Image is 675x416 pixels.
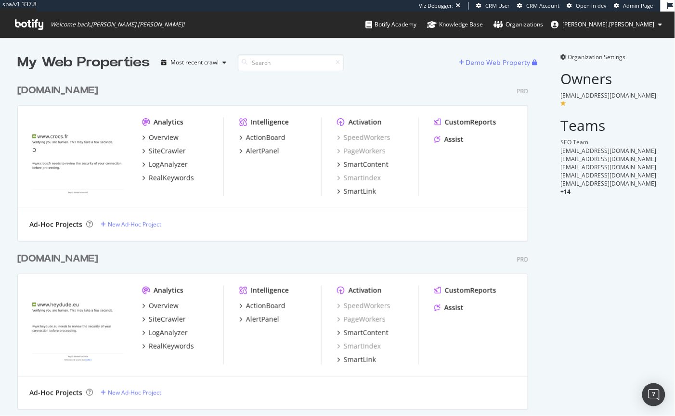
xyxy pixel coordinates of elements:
[486,2,510,9] span: CRM User
[434,135,464,144] a: Assist
[154,117,183,127] div: Analytics
[561,91,657,100] span: [EMAIL_ADDRESS][DOMAIN_NAME]
[239,133,286,142] a: ActionBoard
[239,315,279,324] a: AlertPanel
[51,21,184,28] span: Welcome back, [PERSON_NAME].[PERSON_NAME] !
[567,2,607,10] a: Open in dev
[142,328,188,338] a: LogAnalyzer
[239,301,286,311] a: ActionBoard
[149,301,179,311] div: Overview
[544,17,670,32] button: [PERSON_NAME].[PERSON_NAME]
[149,328,188,338] div: LogAnalyzer
[337,146,386,156] a: PageWorkers
[149,146,186,156] div: SiteCrawler
[246,133,286,142] div: ActionBoard
[349,117,382,127] div: Activation
[17,252,98,266] div: [DOMAIN_NAME]
[466,58,531,67] div: Demo Web Property
[246,301,286,311] div: ActionBoard
[445,117,496,127] div: CustomReports
[561,147,657,155] span: [EMAIL_ADDRESS][DOMAIN_NAME]
[561,171,657,179] span: [EMAIL_ADDRESS][DOMAIN_NAME]
[246,146,279,156] div: AlertPanel
[149,173,194,183] div: RealKeywords
[337,173,381,183] a: SmartIndex
[101,220,161,228] a: New Ad-Hoc Project
[170,60,219,65] div: Most recent crawl
[365,12,416,38] a: Botify Academy
[337,187,376,196] a: SmartLink
[344,160,389,169] div: SmartContent
[142,146,186,156] a: SiteCrawler
[518,2,560,10] a: CRM Account
[561,71,658,87] h2: Owners
[642,383,665,406] div: Open Intercom Messenger
[337,341,381,351] a: SmartIndex
[344,328,389,338] div: SmartContent
[101,389,161,397] a: New Ad-Hoc Project
[108,220,161,228] div: New Ad-Hoc Project
[251,117,289,127] div: Intelligence
[517,87,528,95] div: Pro
[561,188,571,196] span: + 14
[149,160,188,169] div: LogAnalyzer
[427,12,483,38] a: Knowledge Base
[494,12,544,38] a: Organizations
[29,286,127,364] img: heydude.eu
[445,286,496,295] div: CustomReports
[561,179,657,188] span: [EMAIL_ADDRESS][DOMAIN_NAME]
[419,2,454,10] div: Viz Debugger:
[142,160,188,169] a: LogAnalyzer
[17,84,102,98] a: [DOMAIN_NAME]
[561,163,657,171] span: [EMAIL_ADDRESS][DOMAIN_NAME]
[434,303,464,313] a: Assist
[238,54,344,71] input: Search
[29,220,82,229] div: Ad-Hoc Projects
[344,355,376,365] div: SmartLink
[576,2,607,9] span: Open in dev
[459,55,532,70] button: Demo Web Property
[337,160,389,169] a: SmartContent
[365,20,416,29] div: Botify Academy
[251,286,289,295] div: Intelligence
[427,20,483,29] div: Knowledge Base
[434,286,496,295] a: CustomReports
[149,341,194,351] div: RealKeywords
[527,2,560,9] span: CRM Account
[337,328,389,338] a: SmartContent
[517,255,528,264] div: Pro
[563,20,655,28] span: colin.reid
[434,117,496,127] a: CustomReports
[108,389,161,397] div: New Ad-Hoc Project
[142,301,179,311] a: Overview
[568,53,626,61] span: Organization Settings
[142,133,179,142] a: Overview
[142,173,194,183] a: RealKeywords
[246,315,279,324] div: AlertPanel
[614,2,653,10] a: Admin Page
[444,303,464,313] div: Assist
[149,133,179,142] div: Overview
[337,301,390,311] a: SpeedWorkers
[142,315,186,324] a: SiteCrawler
[459,58,532,66] a: Demo Web Property
[444,135,464,144] div: Assist
[623,2,653,9] span: Admin Page
[561,117,658,133] h2: Teams
[142,341,194,351] a: RealKeywords
[561,155,657,163] span: [EMAIL_ADDRESS][DOMAIN_NAME]
[154,286,183,295] div: Analytics
[494,20,544,29] div: Organizations
[337,133,390,142] div: SpeedWorkers
[239,146,279,156] a: AlertPanel
[29,117,127,195] img: crocs.fr
[337,355,376,365] a: SmartLink
[17,252,102,266] a: [DOMAIN_NAME]
[17,53,150,72] div: My Web Properties
[337,315,386,324] a: PageWorkers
